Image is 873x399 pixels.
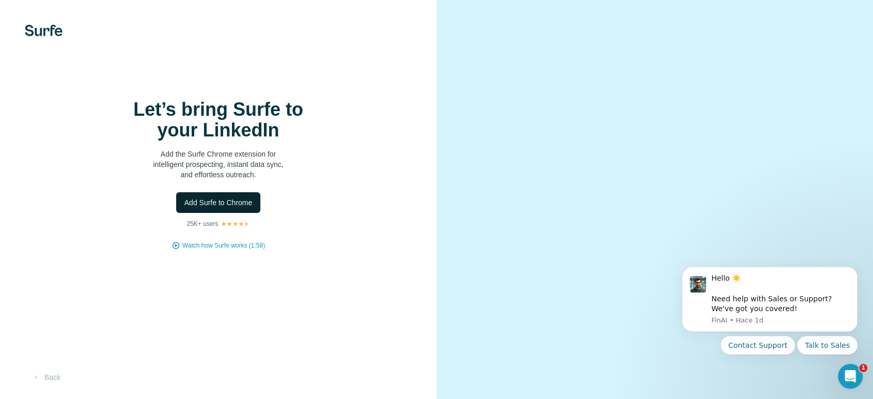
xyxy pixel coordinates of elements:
[176,192,261,213] button: Add Surfe to Chrome
[186,219,218,228] p: 25K+ users
[182,241,265,250] button: Watch how Surfe works (1:58)
[666,254,873,394] iframe: Intercom notifications mensaje
[115,99,322,141] h1: Let’s bring Surfe to your LinkedIn
[221,221,250,227] img: Rating Stars
[184,197,253,208] span: Add Surfe to Chrome
[115,149,322,180] p: Add the Surfe Chrome extension for intelligent prospecting, instant data sync, and effortless out...
[838,364,863,389] iframe: Intercom live chat
[859,364,867,372] span: 1
[25,368,68,387] button: Back
[25,25,63,36] img: Surfe's logo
